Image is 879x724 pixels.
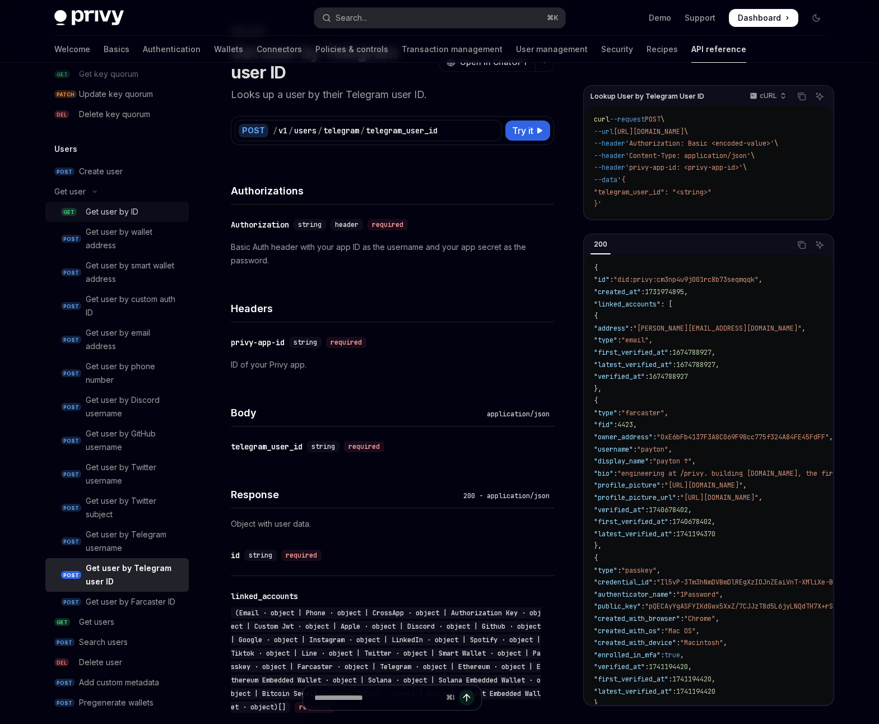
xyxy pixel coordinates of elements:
[54,658,69,667] span: DEL
[45,222,189,256] a: POSTGet user by wallet address
[594,505,645,514] span: "verified_at"
[54,618,70,626] span: GET
[257,36,302,63] a: Connectors
[294,338,317,347] span: string
[594,384,602,393] span: },
[594,590,672,599] span: "authenticator_name"
[613,275,759,284] span: "did:privy:cm3np4u9j001rc8b73seqmqqk"
[86,494,182,521] div: Get user by Twitter subject
[86,561,182,588] div: Get user by Telegram user ID
[664,626,696,635] span: "Mac OS"
[278,125,287,136] div: v1
[79,87,153,101] div: Update key quorum
[680,651,684,660] span: ,
[729,9,798,27] a: Dashboard
[86,326,182,353] div: Get user by email address
[594,578,653,587] span: "credential_id"
[45,182,189,202] button: Toggle Get user section
[661,115,664,124] span: \
[594,188,711,197] span: "telegram_user_id": "<string>"
[653,457,692,466] span: "payton ↑"
[594,675,668,684] span: "first_verified_at"
[711,517,715,526] span: ,
[231,487,459,502] h4: Response
[45,104,189,124] a: DELDelete key quorum
[649,662,688,671] span: 1741194420
[86,259,182,286] div: Get user by smart wallet address
[645,115,661,124] span: POST
[594,566,617,575] span: "type"
[664,481,743,490] span: "[URL][DOMAIN_NAME]"
[719,590,723,599] span: ,
[231,405,482,420] h4: Body
[54,168,75,176] span: POST
[664,651,680,660] span: true
[231,219,289,230] div: Authorization
[360,125,365,136] div: /
[680,638,723,647] span: "Macintosh"
[239,124,268,137] div: POST
[672,530,676,539] span: :
[231,358,554,372] p: ID of your Privy app.
[143,36,201,63] a: Authentication
[79,165,123,178] div: Create user
[61,571,81,579] span: POST
[668,517,672,526] span: :
[594,481,661,490] span: "profile_picture"
[231,517,554,531] p: Object with user data.
[298,220,322,229] span: string
[318,125,322,136] div: /
[617,420,633,429] span: 4423
[594,151,625,160] span: --header
[743,87,791,106] button: cURL
[680,614,684,623] span: :
[79,635,128,649] div: Search users
[633,445,637,454] span: :
[547,13,559,22] span: ⌘ K
[641,602,645,611] span: :
[45,289,189,323] a: POSTGet user by custom auth ID
[594,445,633,454] span: "username"
[807,9,825,27] button: Toggle dark mode
[45,652,189,672] a: DELDelete user
[617,566,621,575] span: :
[505,120,550,141] button: Try it
[289,125,293,136] div: /
[54,638,75,647] span: POST
[672,687,676,696] span: :
[594,517,668,526] span: "first_verified_at"
[653,578,657,587] span: :
[231,301,554,316] h4: Headers
[54,185,86,198] div: Get user
[661,481,664,490] span: :
[759,275,762,284] span: ,
[61,504,81,512] span: POST
[794,238,809,252] button: Copy the contents from the code block
[315,36,388,63] a: Policies & controls
[61,336,81,344] span: POST
[617,336,621,345] span: :
[45,323,189,356] a: POSTGet user by email address
[61,470,81,479] span: POST
[794,89,809,104] button: Copy the contents from the code block
[812,238,827,252] button: Ask AI
[594,602,641,611] span: "public_key"
[715,614,719,623] span: ,
[645,662,649,671] span: :
[61,302,81,310] span: POST
[657,566,661,575] span: ,
[759,493,762,502] span: ,
[231,441,303,452] div: telegram_user_id
[594,275,610,284] span: "id"
[590,92,704,101] span: Lookup User by Telegram User ID
[617,409,621,417] span: :
[323,125,359,136] div: telegram
[676,687,715,696] span: 1741194420
[613,420,617,429] span: :
[86,528,182,555] div: Get user by Telegram username
[661,300,672,309] span: : [
[829,433,833,442] span: ,
[45,558,189,592] a: POSTGet user by Telegram user ID
[344,441,384,452] div: required
[649,12,671,24] a: Demo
